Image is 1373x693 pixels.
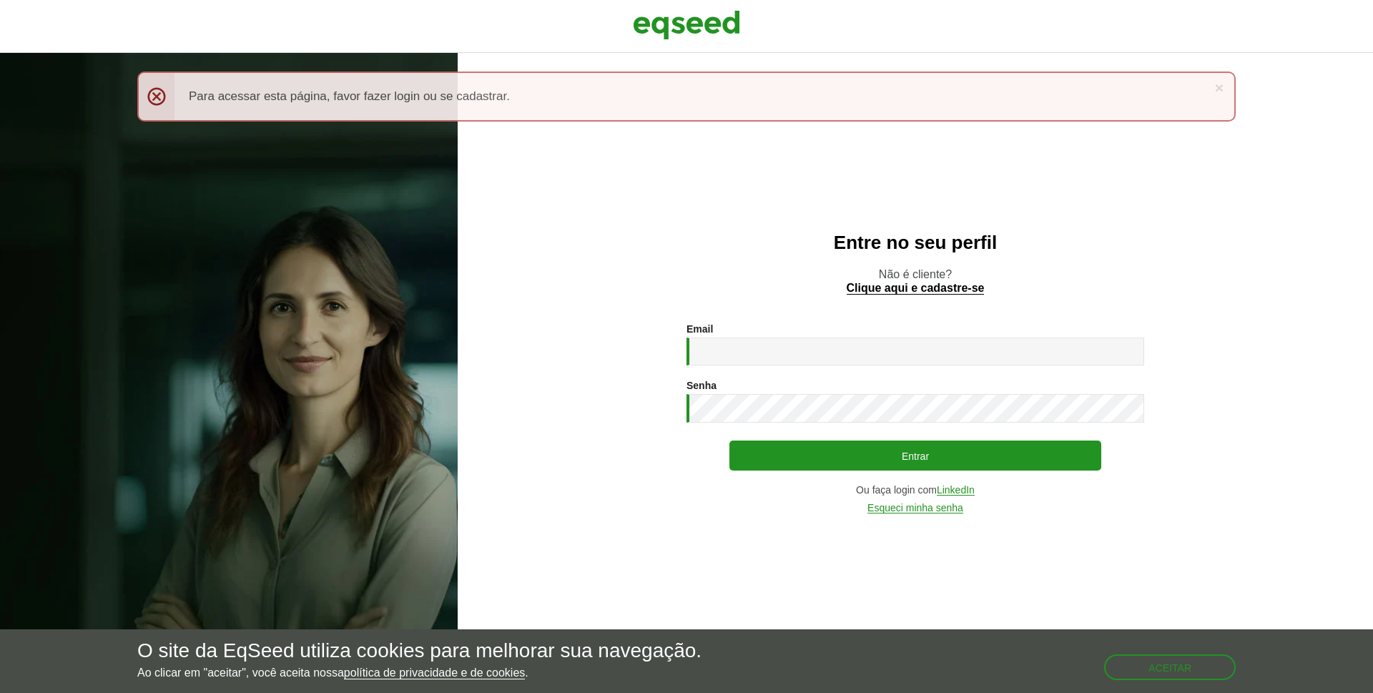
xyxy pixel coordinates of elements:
a: Esqueci minha senha [867,503,963,513]
a: Clique aqui e cadastre-se [847,282,985,295]
h5: O site da EqSeed utiliza cookies para melhorar sua navegação. [137,640,702,662]
p: Ao clicar em "aceitar", você aceita nossa . [137,666,702,679]
p: Não é cliente? [486,267,1344,295]
a: × [1215,80,1224,95]
div: Ou faça login com [686,485,1144,496]
a: política de privacidade e de cookies [344,667,526,679]
a: LinkedIn [937,485,975,496]
label: Email [686,324,713,334]
button: Aceitar [1104,654,1236,680]
img: EqSeed Logo [633,7,740,43]
div: Para acessar esta página, favor fazer login ou se cadastrar. [137,72,1236,122]
button: Entrar [729,441,1101,471]
label: Senha [686,380,717,390]
h2: Entre no seu perfil [486,232,1344,253]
